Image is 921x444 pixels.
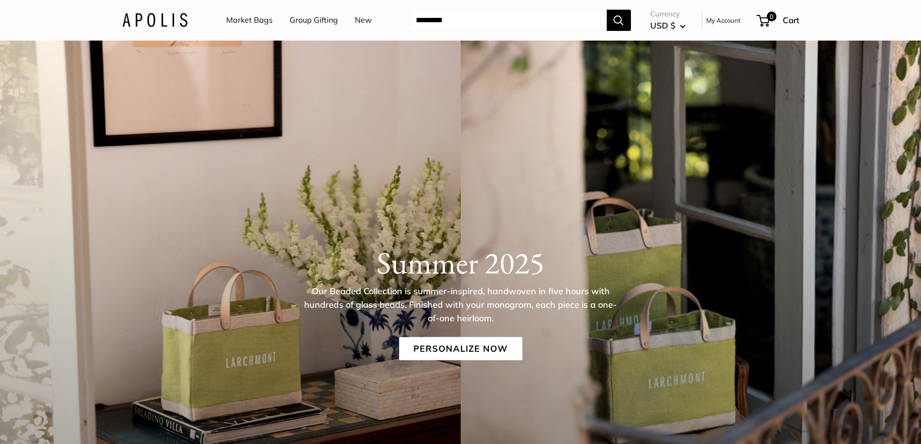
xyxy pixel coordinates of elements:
[408,10,607,31] input: Search...
[226,13,273,28] a: Market Bags
[758,13,799,28] a: 0 Cart
[650,7,686,21] span: Currency
[650,20,675,30] span: USD $
[122,244,799,281] h1: Summer 2025
[304,284,618,325] p: Our Beaded Collection is summer-inspired, handwoven in five hours with hundreds of glass beads. F...
[399,337,522,360] a: Personalize Now
[783,15,799,25] span: Cart
[706,14,741,26] a: My Account
[766,12,776,21] span: 0
[355,13,372,28] a: New
[122,13,188,27] img: Apolis
[650,18,686,33] button: USD $
[290,13,338,28] a: Group Gifting
[607,10,631,31] button: Search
